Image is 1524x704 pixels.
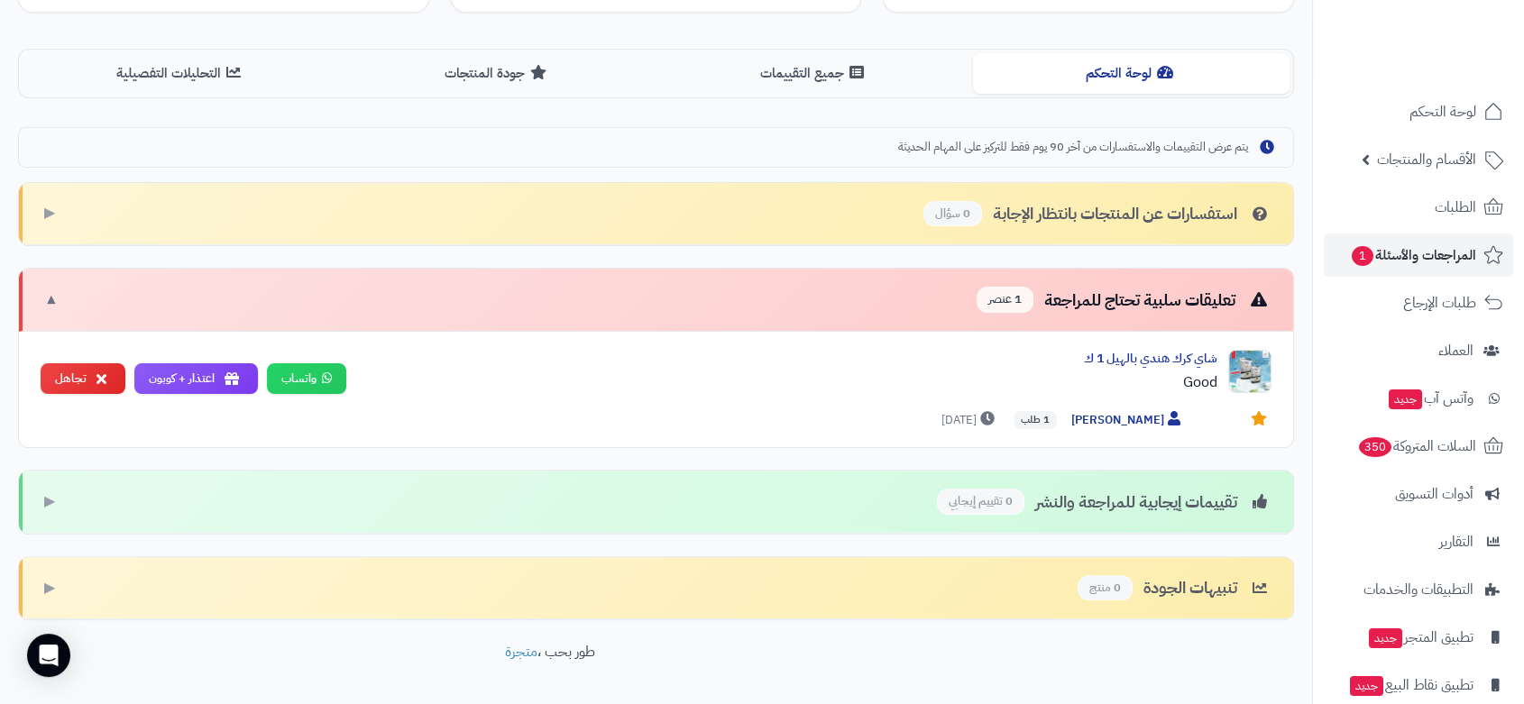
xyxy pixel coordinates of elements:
div: تقييمات إيجابية للمراجعة والنشر [937,489,1272,515]
button: جميع التقييمات [656,53,973,94]
span: جديد [1350,676,1383,696]
span: السلات المتروكة [1357,434,1476,459]
span: 1 طلب [1014,411,1057,429]
a: واتساب [267,363,346,395]
span: يتم عرض التقييمات والاستفسارات من آخر 90 يوم فقط للتركيز على المهام الحديثة [898,139,1248,156]
a: التقارير [1324,520,1513,563]
span: ▶ [44,578,55,599]
span: تطبيق نقاط البيع [1348,672,1474,698]
a: التطبيقات والخدمات [1324,568,1513,611]
span: الأقسام والمنتجات [1377,147,1476,172]
button: جودة المنتجات [339,53,656,94]
a: تطبيق المتجرجديد [1324,616,1513,659]
a: لوحة التحكم [1324,90,1513,133]
span: جديد [1389,389,1422,409]
span: 0 تقييم إيجابي [937,489,1024,515]
button: اعتذار + كوبون [134,363,258,395]
a: أدوات التسويق [1324,472,1513,516]
a: وآتس آبجديد [1324,377,1513,420]
span: أدوات التسويق [1395,481,1474,507]
span: لوحة التحكم [1409,99,1476,124]
span: المراجعات والأسئلة [1350,242,1476,268]
div: Open Intercom Messenger [27,634,70,677]
span: 0 سؤال [923,201,982,227]
a: طلبات الإرجاع [1324,281,1513,325]
a: المراجعات والأسئلة1 [1324,233,1513,277]
div: تعليقات سلبية تحتاج للمراجعة [977,287,1272,313]
span: وآتس آب [1387,386,1474,411]
span: 1 عنصر [977,287,1033,313]
a: متجرة [505,641,537,663]
img: Product [1228,350,1272,393]
span: 350 [1359,437,1391,457]
span: ▶ [44,491,55,512]
button: تجاهل [41,363,125,395]
a: السلات المتروكة350 [1324,425,1513,468]
span: ▼ [44,289,59,310]
span: الطلبات [1435,195,1476,220]
span: جديد [1369,628,1402,648]
button: لوحة التحكم [973,53,1290,94]
span: التقارير [1439,529,1474,554]
span: تطبيق المتجر [1367,625,1474,650]
span: العملاء [1438,338,1474,363]
a: العملاء [1324,329,1513,372]
span: 1 [1352,246,1373,266]
a: الطلبات [1324,186,1513,229]
span: ▶ [44,203,55,224]
span: [DATE] [941,411,999,429]
span: التطبيقات والخدمات [1363,577,1474,602]
span: 0 منتج [1078,575,1133,601]
div: شاي كرك هندي بالهيل 1 ك [361,350,1217,368]
button: التحليلات التفصيلية [23,53,339,94]
span: [PERSON_NAME] [1071,411,1185,430]
div: Good [361,371,1217,393]
div: استفسارات عن المنتجات بانتظار الإجابة [923,201,1272,227]
span: طلبات الإرجاع [1403,290,1476,315]
div: تنبيهات الجودة [1078,575,1272,601]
